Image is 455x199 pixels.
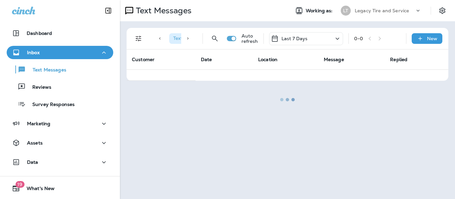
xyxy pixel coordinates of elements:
button: Reviews [7,80,113,94]
span: 19 [15,181,24,188]
p: Dashboard [27,31,52,36]
p: Assets [27,140,43,146]
button: Inbox [7,46,113,59]
p: Reviews [26,84,51,91]
button: Assets [7,136,113,149]
p: Text Messages [26,67,66,73]
button: Marketing [7,117,113,130]
p: Inbox [27,50,40,55]
button: Collapse Sidebar [99,4,118,17]
button: Text Messages [7,62,113,76]
p: Data [27,159,38,165]
button: Data [7,155,113,169]
button: Survey Responses [7,97,113,111]
span: What's New [20,186,55,194]
button: 19What's New [7,182,113,195]
button: Dashboard [7,27,113,40]
p: Marketing [27,121,50,126]
p: New [427,36,437,41]
p: Survey Responses [26,102,75,108]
